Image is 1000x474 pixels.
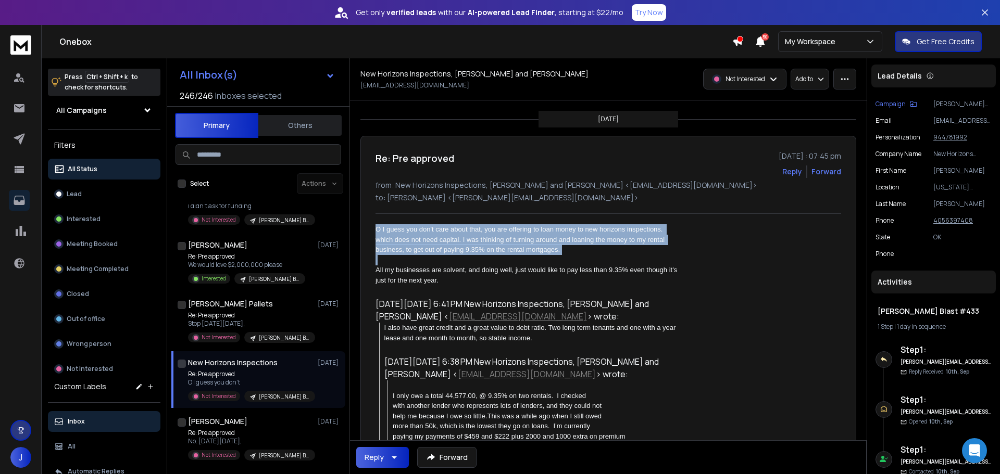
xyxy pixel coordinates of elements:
[901,408,992,416] h6: [PERSON_NAME][EMAIL_ADDRESS][DOMAIN_NAME]
[933,133,967,142] tcxspan: Call 944781992 via 3CX
[933,150,992,158] p: New Horizons Inspections L.L.C.
[188,299,273,309] h1: [PERSON_NAME] Pallets
[180,89,213,102] span: 246 / 246
[318,417,341,426] p: [DATE]
[188,378,313,387] p: O I guess you don't
[876,133,920,142] p: Personalization
[933,183,992,191] p: [US_STATE][GEOGRAPHIC_DATA]
[360,69,589,79] h1: New Horizons Inspections, [PERSON_NAME] and [PERSON_NAME]
[259,452,309,459] p: [PERSON_NAME] Blast #433
[188,437,313,445] p: No. [DATE][DATE],
[318,241,341,249] p: [DATE]
[202,334,236,341] p: Not Interested
[876,183,899,191] p: location
[376,298,680,323] div: [DATE][DATE] 6:41 PM New Horizons Inspections, [PERSON_NAME] and [PERSON_NAME] < > wrote:
[190,180,209,188] label: Select
[67,190,82,198] p: Lead
[946,368,969,375] span: 10th, Sep
[878,323,990,331] div: |
[67,340,111,348] p: Wrong person
[933,117,992,125] p: [EMAIL_ADDRESS][DOMAIN_NAME]
[876,233,890,241] p: State
[10,447,31,468] button: J
[761,33,769,41] span: 50
[785,36,840,47] p: My Workspace
[48,309,160,329] button: Out of office
[384,355,680,380] div: [DATE][DATE] 6:38 PM New Horizons Inspections, [PERSON_NAME] and [PERSON_NAME] < > wrote:
[188,416,247,427] h1: [PERSON_NAME]
[878,306,990,316] h1: [PERSON_NAME] Blast #433
[895,31,982,52] button: Get Free Credits
[188,370,313,378] p: Re: Pre approved
[356,7,623,18] p: Get only with our starting at $22/mo
[356,447,409,468] button: Reply
[878,322,893,331] span: 1 Step
[202,392,236,400] p: Not Interested
[901,458,992,466] h6: [PERSON_NAME][EMAIL_ADDRESS][DOMAIN_NAME]
[215,89,282,102] h3: Inboxes selected
[635,7,663,18] p: Try Now
[933,216,973,225] tcxspan: Call 4056397408 via 3CX
[68,165,97,173] p: All Status
[188,240,247,250] h1: [PERSON_NAME]
[48,138,160,152] h3: Filters
[188,261,305,269] p: We would love $2,000,000 please
[188,429,313,437] p: Re: Pre approved
[468,7,556,18] strong: AI-powered Lead Finder,
[188,311,313,319] p: Re: Pre approved
[48,100,160,121] button: All Campaigns
[48,209,160,229] button: Interested
[56,105,107,116] h1: All Campaigns
[878,71,922,81] p: Lead Details
[901,358,992,366] h6: [PERSON_NAME][EMAIL_ADDRESS][DOMAIN_NAME]
[871,271,996,293] div: Activities
[68,442,76,451] p: All
[917,36,974,47] p: Get Free Credits
[376,265,680,285] div: All my businesses are solvent, and doing well, just would like to pay less than 9.35% even though...
[933,200,992,208] p: [PERSON_NAME]
[188,357,278,368] h1: New Horizons Inspections
[202,275,226,283] p: Interested
[897,322,946,331] span: 1 day in sequence
[376,151,454,165] h1: Re: Pre approved
[632,4,666,21] button: Try Now
[876,117,892,125] p: Email
[598,115,619,123] p: [DATE]
[171,65,343,85] button: All Inbox(s)
[901,393,992,406] h6: Step 1 :
[318,358,341,367] p: [DATE]
[365,452,384,463] div: Reply
[417,447,477,468] button: Forward
[876,100,906,108] p: Campaign
[360,81,469,89] p: [EMAIL_ADDRESS][DOMAIN_NAME]
[876,166,906,175] p: First Name
[901,343,992,356] h6: Step 1 :
[54,381,106,392] h3: Custom Labels
[376,224,680,255] div: O I guess you don't care about that, you are offering to loan money to new horizons inspections. ...
[68,417,85,426] p: Inbox
[48,184,160,204] button: Lead
[202,216,236,224] p: Not Interested
[202,451,236,459] p: Not Interested
[876,100,917,108] button: Campaign
[933,166,992,175] p: [PERSON_NAME]
[876,216,894,225] p: Phone
[901,443,992,456] h6: Step 1 :
[188,319,313,328] p: Stop [DATE][DATE],
[48,284,160,304] button: Closed
[449,311,587,322] a: [EMAIL_ADDRESS][DOMAIN_NAME]
[67,240,118,248] p: Meeting Booked
[393,391,680,472] div: I only owe a total 44,577.00, @ 9.35% on two rentals. I checked with another lender who represent...
[795,75,813,83] p: Add to
[67,315,105,323] p: Out of office
[376,180,841,190] p: from: New Horizons Inspections, [PERSON_NAME] and [PERSON_NAME] <[EMAIL_ADDRESS][DOMAIN_NAME]>
[384,323,680,343] div: I also have great credit and a great value to debt ratio. Two long term tenants and one with a ye...
[929,418,953,425] span: 10th, Sep
[48,334,160,354] button: Wrong person
[48,259,160,279] button: Meeting Completed
[67,215,101,223] p: Interested
[933,100,992,108] p: [PERSON_NAME] Blast #433
[188,252,305,261] p: Re: Pre approved
[10,35,31,55] img: logo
